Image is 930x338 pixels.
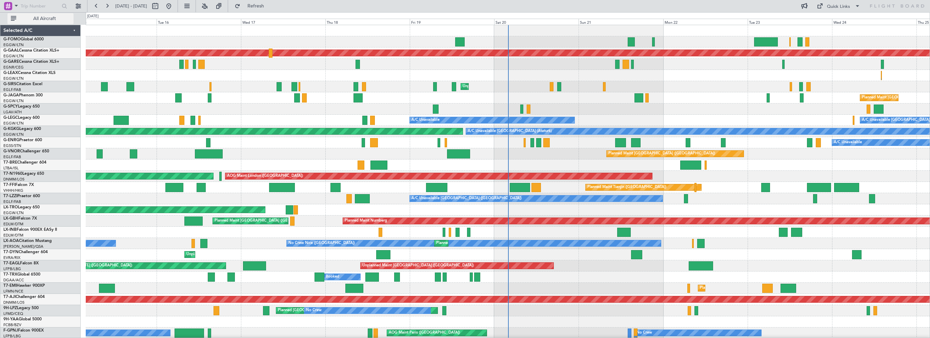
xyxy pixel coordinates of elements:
[3,54,24,59] a: EGGW/LTN
[3,306,17,310] span: 9H-LPZ
[72,19,157,25] div: Mon 15
[7,13,74,24] button: All Aircraft
[463,81,574,92] div: Unplanned Maint [GEOGRAPHIC_DATA] ([GEOGRAPHIC_DATA])
[3,93,19,97] span: G-JAGA
[242,4,270,8] span: Refresh
[306,305,322,316] div: No Crew
[389,328,460,338] div: AOG Maint Paris ([GEOGRAPHIC_DATA])
[411,115,440,125] div: A/C Unavailable
[241,19,325,25] div: Wed 17
[3,228,17,232] span: LX-INB
[3,205,18,209] span: LX-TRO
[3,328,18,333] span: F-GPNJ
[608,149,715,159] div: Planned Maint [GEOGRAPHIC_DATA] ([GEOGRAPHIC_DATA])
[3,110,22,115] a: LGAV/ATH
[3,49,19,53] span: G-GAAL
[3,82,16,86] span: G-SIRS
[87,14,99,19] div: [DATE]
[3,71,56,75] a: G-LEAXCessna Citation XLS
[813,1,864,12] button: Quick Links
[231,1,272,12] button: Refresh
[3,188,23,193] a: VHHH/HKG
[3,105,40,109] a: G-SPCYLegacy 650
[3,255,20,260] a: EVRA/RIX
[468,126,552,136] div: A/C Unavailable [GEOGRAPHIC_DATA] (Ataturk)
[3,284,17,288] span: T7-EMI
[3,295,16,299] span: T7-AJI
[3,273,17,277] span: T7-TRX
[3,289,23,294] a: LFMN/NCE
[45,261,132,271] div: Planned Maint [US_STATE] ([GEOGRAPHIC_DATA])
[3,172,44,176] a: T7-N1960Legacy 650
[3,278,24,283] a: DGAA/ACC
[3,261,20,265] span: T7-EAGL
[3,37,21,41] span: G-FOMO
[3,116,40,120] a: G-LEGCLegacy 600
[579,19,663,25] div: Sun 21
[587,182,666,192] div: Planned Maint Tianjin ([GEOGRAPHIC_DATA])
[3,199,21,204] a: EGLF/FAB
[3,138,19,142] span: G-ENRG
[3,306,39,310] a: 9H-LPZLegacy 500
[3,183,15,187] span: T7-FFI
[3,105,18,109] span: G-SPCY
[157,19,241,25] div: Tue 16
[494,19,579,25] div: Sat 20
[3,87,21,92] a: EGLF/FAB
[3,65,24,70] a: EGNR/CEG
[832,19,916,25] div: Wed 24
[3,322,21,327] a: FCBB/BZV
[3,166,19,171] a: LTBA/ISL
[278,305,374,316] div: Planned [GEOGRAPHIC_DATA] ([GEOGRAPHIC_DATA])
[3,149,20,153] span: G-VNOR
[3,239,52,243] a: LX-AOACitation Mustang
[3,60,19,64] span: G-GARE
[436,238,512,248] div: Planned Maint Nice ([GEOGRAPHIC_DATA])
[3,82,42,86] a: G-SIRSCitation Excel
[3,121,24,126] a: EGGW/LTN
[700,283,765,293] div: Planned Maint [GEOGRAPHIC_DATA]
[3,228,57,232] a: LX-INBFalcon 900EX EASy II
[345,216,387,226] div: Planned Maint Nurnberg
[288,238,355,248] div: No Crew Nice ([GEOGRAPHIC_DATA])
[3,183,34,187] a: T7-FFIFalcon 7X
[3,311,23,316] a: LFMD/CEQ
[3,328,44,333] a: F-GPNJFalcon 900EX
[3,149,49,153] a: G-VNORChallenger 650
[362,261,474,271] div: Unplanned Maint [GEOGRAPHIC_DATA] ([GEOGRAPHIC_DATA])
[3,143,21,148] a: EGSS/STN
[3,98,24,104] a: EGGW/LTN
[636,328,652,338] div: No Crew
[3,138,42,142] a: G-ENRGPraetor 600
[318,272,339,282] div: A/C Booked
[3,194,40,198] a: T7-LZZIPraetor 600
[3,161,17,165] span: T7-BRE
[227,171,303,181] div: AOG Maint London ([GEOGRAPHIC_DATA])
[3,217,18,221] span: LX-GBH
[3,127,41,131] a: G-KGKGLegacy 600
[3,37,44,41] a: G-FOMOGlobal 6000
[748,19,832,25] div: Tue 23
[410,19,494,25] div: Fri 19
[834,137,862,148] div: A/C Unavailable
[411,193,522,204] div: A/C Unavailable [GEOGRAPHIC_DATA] ([GEOGRAPHIC_DATA])
[215,216,321,226] div: Planned Maint [GEOGRAPHIC_DATA] ([GEOGRAPHIC_DATA])
[3,132,24,137] a: EGGW/LTN
[3,317,19,321] span: 9H-YAA
[3,222,23,227] a: EDLW/DTM
[325,19,410,25] div: Thu 18
[3,239,19,243] span: LX-AOA
[3,49,59,53] a: G-GAALCessna Citation XLS+
[3,295,45,299] a: T7-AJIChallenger 604
[21,1,60,11] input: Trip Number
[3,205,40,209] a: LX-TROLegacy 650
[3,300,24,305] a: DNMM/LOS
[3,317,42,321] a: 9H-YAAGlobal 5000
[3,244,43,249] a: [PERSON_NAME]/QSA
[3,161,46,165] a: T7-BREChallenger 604
[3,127,19,131] span: G-KGKG
[3,71,18,75] span: G-LEAX
[3,233,23,238] a: EDLW/DTM
[3,284,45,288] a: T7-EMIHawker 900XP
[3,76,24,81] a: EGGW/LTN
